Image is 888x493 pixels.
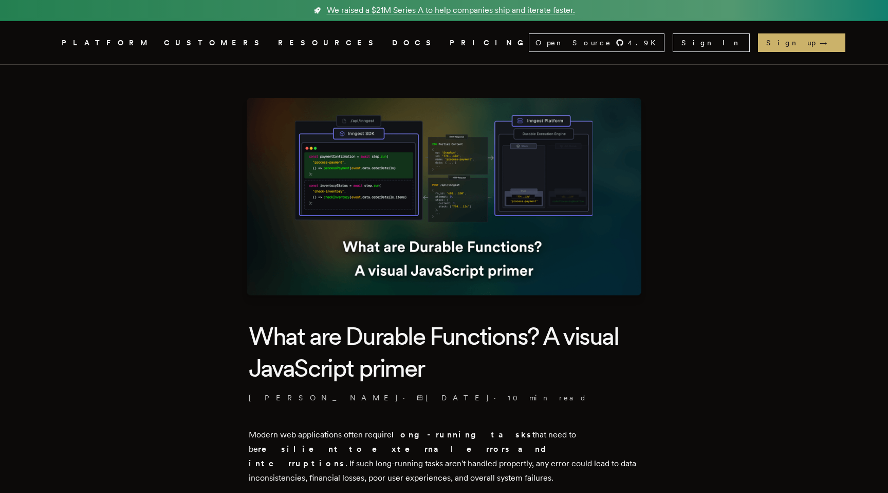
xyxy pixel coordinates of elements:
[249,444,554,468] strong: resilient to external errors and interruptions
[535,38,612,48] span: Open Source
[247,98,641,295] img: Featured image for What are Durable Functions? A visual JavaScript primer blog post
[417,393,490,403] span: [DATE]
[249,320,639,384] h1: What are Durable Functions? A visual JavaScript primer
[327,4,575,16] span: We raised a $21M Series A to help companies ship and iterate faster.
[278,37,380,49] button: RESOURCES
[62,37,152,49] button: PLATFORM
[450,37,529,49] a: PRICING
[249,393,639,403] p: · ·
[164,37,266,49] a: CUSTOMERS
[392,37,437,49] a: DOCS
[820,38,837,48] span: →
[628,38,662,48] span: 4.9 K
[249,428,639,485] p: Modern web applications often require that need to be . If such long-running tasks aren't handled...
[673,33,750,52] a: Sign In
[392,430,532,439] strong: long-running tasks
[249,393,399,403] a: [PERSON_NAME]
[758,33,845,52] a: Sign up
[33,21,855,64] nav: Global
[508,393,587,403] span: 10 min read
